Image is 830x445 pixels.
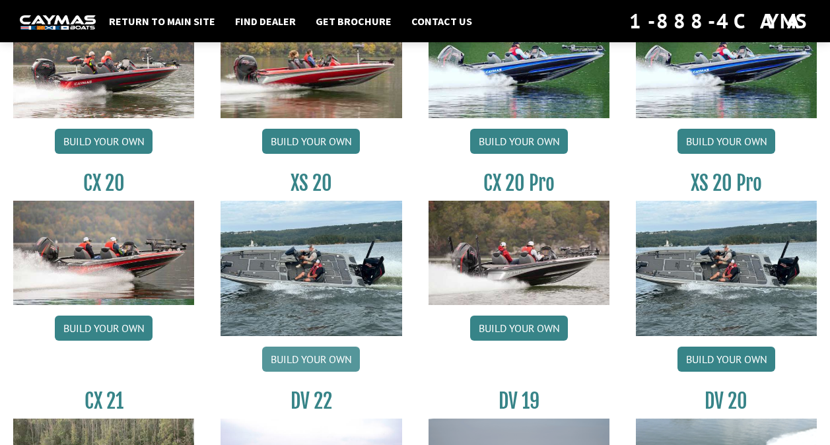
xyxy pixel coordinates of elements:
h3: DV 22 [221,389,401,413]
h3: CX 21 [13,389,194,413]
div: 1-888-4CAYMAS [629,7,810,36]
img: CX-20Pro_thumbnail.jpg [429,201,609,305]
a: Build your own [55,316,153,341]
a: Build your own [262,129,360,154]
img: CX-18SS_thumbnail.jpg [221,14,401,118]
h3: XS 20 Pro [636,171,817,195]
a: Contact Us [405,13,479,30]
h3: XS 20 [221,171,401,195]
img: CX-18S_thumbnail.jpg [13,14,194,118]
a: Build your own [262,347,360,372]
img: XS_20_resized.jpg [636,201,817,337]
img: XS_20_resized.jpg [221,201,401,337]
a: Build your own [470,129,568,154]
a: Get Brochure [309,13,398,30]
a: Find Dealer [228,13,302,30]
a: Return to main site [102,13,222,30]
h3: DV 20 [636,389,817,413]
img: CX-20_thumbnail.jpg [13,201,194,305]
a: Build your own [55,129,153,154]
a: Build your own [677,129,775,154]
a: Build your own [677,347,775,372]
img: white-logo-c9c8dbefe5ff5ceceb0f0178aa75bf4bb51f6bca0971e226c86eb53dfe498488.png [20,15,96,29]
h3: CX 20 [13,171,194,195]
h3: DV 19 [429,389,609,413]
a: Build your own [470,316,568,341]
img: CX19_thumbnail.jpg [429,14,609,118]
img: CX19_thumbnail.jpg [636,14,817,118]
h3: CX 20 Pro [429,171,609,195]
